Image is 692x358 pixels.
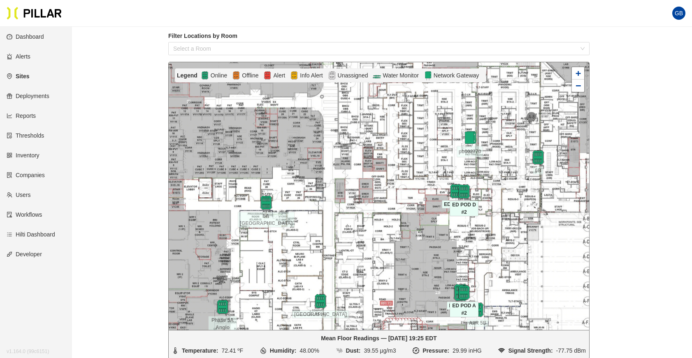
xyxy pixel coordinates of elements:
a: alertAlerts [7,53,30,60]
span: ED POD D [442,200,470,208]
span: ED POD D #2 [450,201,478,216]
span: Water Monitor [381,71,420,80]
li: 48.00% [260,346,319,355]
img: pod-online.97050380.svg [531,150,546,165]
img: HUMIDITY [260,347,267,354]
span: AIIR 5B [467,319,489,327]
img: pod-online.97050380.svg [313,294,328,309]
img: Pillar Technologies [7,7,62,20]
img: pod-online.97050380.svg [452,283,469,301]
img: SIGNAL_RSSI [498,347,505,354]
span: 5A [GEOGRAPHIC_DATA] [238,212,295,227]
a: solutionCompanies [7,172,45,178]
a: Zoom in [572,67,584,80]
img: Unassigned [328,70,336,80]
img: Network Gateway [424,70,432,80]
li: 29.99 inHG [413,346,481,355]
a: giftDeployments [7,93,49,99]
span: 6B [533,166,543,175]
img: Offline [232,70,240,80]
div: Legend [177,71,201,80]
a: barsHilti Dashboard [7,231,55,238]
span: Phase 5A Angio Control room [208,316,237,346]
div: AIIR 5B [463,302,492,317]
a: auditWorkflows [7,211,42,218]
img: Alert [290,70,298,80]
img: Flow-Monitor [373,70,381,80]
div: ED POD D #2 [450,184,478,199]
a: exceptionThresholds [7,132,44,139]
img: TEMPERATURE [172,347,179,354]
img: pod-online.97050380.svg [259,195,274,210]
span: GB [675,7,683,20]
a: dashboardDashboard [7,33,44,40]
div: 6B [524,150,553,165]
div: ED POD A [446,285,475,300]
a: qrcodeInventory [7,152,39,159]
span: + [576,68,581,78]
span: [GEOGRAPHIC_DATA] [292,310,349,318]
a: line-chartReports [7,112,36,119]
img: PRESSURE [413,347,419,354]
div: ED POD A #2 [450,285,478,300]
div: Phase 5A Angio Control room [208,300,237,314]
img: DUST [336,347,343,354]
img: pod-online.97050380.svg [457,184,471,199]
div: Mean Floor Readings — [DATE] 19:25 EDT [172,334,586,343]
img: pod-online.97050380.svg [215,300,230,314]
li: -77.75 dBm [498,346,586,355]
img: Alert [263,70,272,80]
div: [GEOGRAPHIC_DATA] [306,294,335,309]
div: Signal Strength: [508,346,553,355]
a: environmentSites [7,73,29,80]
li: 39.55 µg/m3 [336,346,396,355]
a: apiDeveloper [7,251,42,257]
span: pb002770 [457,146,483,157]
img: gateway-online.42bf373e.svg [462,131,477,146]
span: ED POD A [447,302,475,310]
div: Temperature: [182,346,218,355]
div: pb002770 [455,131,484,136]
div: 5A [GEOGRAPHIC_DATA] [252,195,281,210]
span: Online [209,71,229,80]
span: Unassigned [336,71,370,80]
img: Online [201,70,209,80]
img: pod-online.97050380.svg [457,285,471,300]
img: pod-online.97050380.svg [448,184,463,199]
div: Pressure: [423,346,449,355]
div: Humidity: [270,346,297,355]
span: ED POD A #2 [450,302,478,317]
a: teamUsers [7,192,31,198]
span: − [576,80,581,91]
label: Filter Locations by Room [168,32,590,40]
li: 72.41 ºF [172,346,243,355]
a: Zoom out [572,80,584,92]
div: Dust: [346,346,361,355]
span: Alert [272,71,287,80]
span: Network Gateway [432,71,481,80]
span: Info Alert [298,71,324,80]
span: Offline [240,71,260,80]
div: ED POD D [441,184,470,199]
